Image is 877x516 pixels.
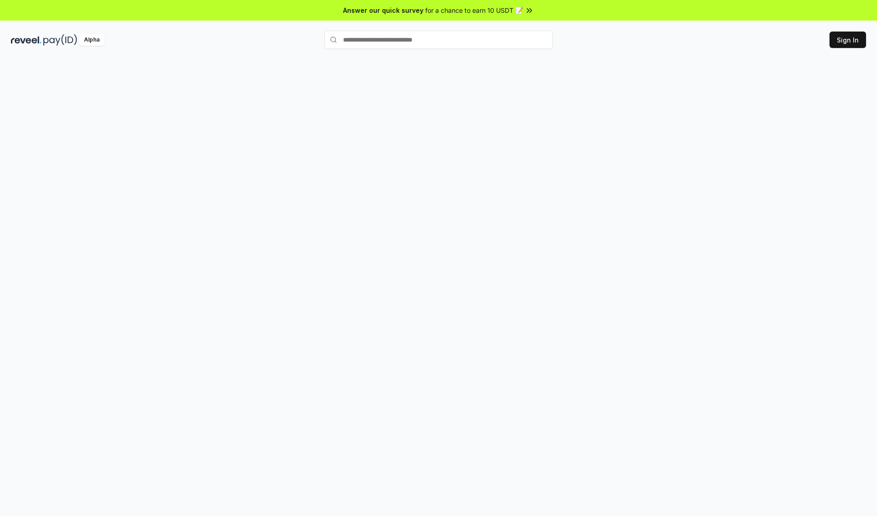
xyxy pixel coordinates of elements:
img: reveel_dark [11,34,42,46]
div: Alpha [79,34,105,46]
img: pay_id [43,34,77,46]
span: for a chance to earn 10 USDT 📝 [425,5,523,15]
span: Answer our quick survey [343,5,423,15]
button: Sign In [829,32,866,48]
